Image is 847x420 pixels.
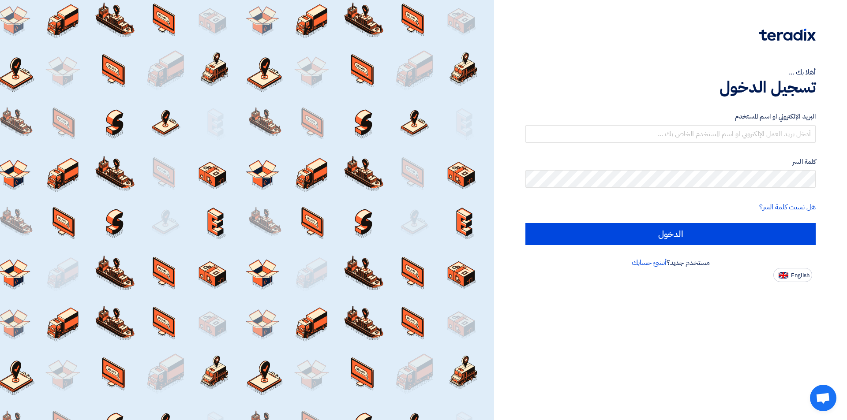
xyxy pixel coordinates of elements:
[525,157,816,167] label: كلمة السر
[791,272,810,279] span: English
[525,257,816,268] div: مستخدم جديد؟
[525,78,816,97] h1: تسجيل الدخول
[525,125,816,143] input: أدخل بريد العمل الإلكتروني او اسم المستخدم الخاص بك ...
[779,272,788,279] img: en-US.png
[525,223,816,245] input: الدخول
[759,202,816,212] a: هل نسيت كلمة السر؟
[525,67,816,78] div: أهلا بك ...
[525,112,816,122] label: البريد الإلكتروني او اسم المستخدم
[632,257,667,268] a: أنشئ حسابك
[759,29,816,41] img: Teradix logo
[773,268,812,282] button: English
[810,385,836,411] div: Open chat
